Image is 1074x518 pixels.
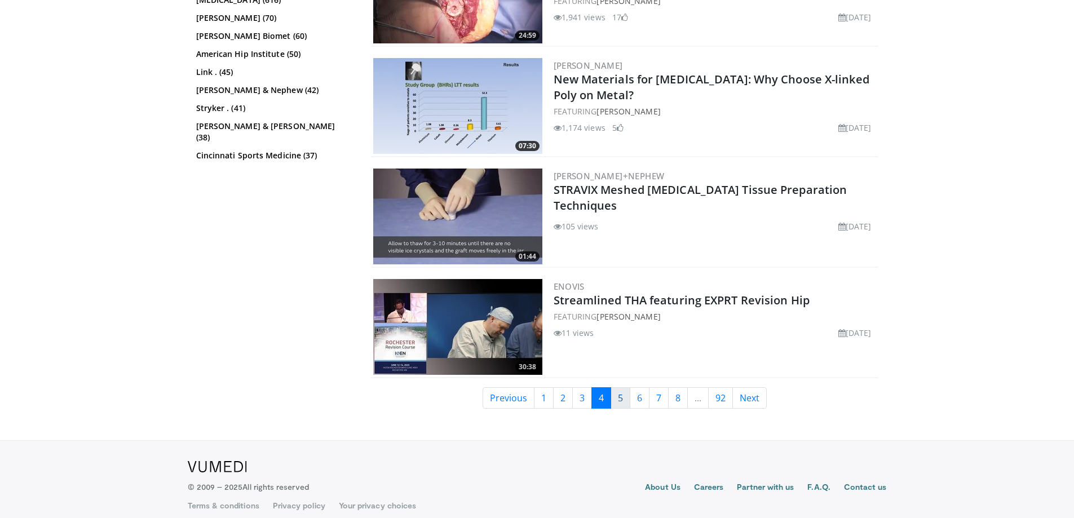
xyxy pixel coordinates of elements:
[611,387,630,409] a: 5
[339,500,416,511] a: Your privacy choices
[196,85,351,96] a: [PERSON_NAME] & Nephew (42)
[515,251,540,262] span: 01:44
[596,311,660,322] a: [PERSON_NAME]
[737,481,794,495] a: Partner with us
[838,327,872,339] li: [DATE]
[273,500,325,511] a: Privacy policy
[612,122,624,134] li: 5
[188,461,247,472] img: VuMedi Logo
[371,387,878,409] nav: Search results pages
[196,121,351,143] a: [PERSON_NAME] & [PERSON_NAME] (38)
[554,327,594,339] li: 11 views
[630,387,649,409] a: 6
[196,150,351,161] a: Cincinnati Sports Medicine (37)
[553,387,573,409] a: 2
[596,106,660,117] a: [PERSON_NAME]
[554,281,585,292] a: Enovis
[591,387,611,409] a: 4
[844,481,887,495] a: Contact us
[838,11,872,23] li: [DATE]
[373,169,542,264] img: d7c50612-f1c1-4de6-987d-23694ac24b1c.300x170_q85_crop-smart_upscale.jpg
[612,11,628,23] li: 17
[554,182,847,213] a: STRAVIX Meshed [MEDICAL_DATA] Tissue Preparation Techniques
[554,60,623,71] a: [PERSON_NAME]
[373,279,542,375] a: 30:38
[554,293,810,308] a: Streamlined THA featuring EXPRT Revision Hip
[645,481,680,495] a: About Us
[554,220,599,232] li: 105 views
[554,72,869,103] a: New Materials for [MEDICAL_DATA]: Why Choose X-linked Poly on Metal?
[373,58,542,154] img: e8c8f62e-cf9b-48c5-892f-75213668a103.300x170_q85_crop-smart_upscale.jpg
[694,481,724,495] a: Careers
[534,387,554,409] a: 1
[196,67,351,78] a: Link . (45)
[732,387,767,409] a: Next
[838,122,872,134] li: [DATE]
[196,103,351,114] a: Stryker . (41)
[554,170,665,181] a: [PERSON_NAME]+Nephew
[515,30,540,41] span: 24:59
[373,169,542,264] a: 01:44
[373,279,542,375] img: 099a0359-b241-4c0e-b33e-4b9c9876bee9.300x170_q85_crop-smart_upscale.jpg
[708,387,733,409] a: 92
[554,311,876,322] div: FEATURING
[649,387,669,409] a: 7
[515,141,540,151] span: 07:30
[515,362,540,372] span: 30:38
[572,387,592,409] a: 3
[188,500,259,511] a: Terms & conditions
[188,481,309,493] p: © 2009 – 2025
[838,220,872,232] li: [DATE]
[807,481,830,495] a: F.A.Q.
[373,58,542,154] a: 07:30
[483,387,534,409] a: Previous
[196,12,351,24] a: [PERSON_NAME] (70)
[554,11,605,23] li: 1,941 views
[554,105,876,117] div: FEATURING
[242,482,308,492] span: All rights reserved
[668,387,688,409] a: 8
[196,30,351,42] a: [PERSON_NAME] Biomet (60)
[554,122,605,134] li: 1,174 views
[196,48,351,60] a: American Hip Institute (50)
